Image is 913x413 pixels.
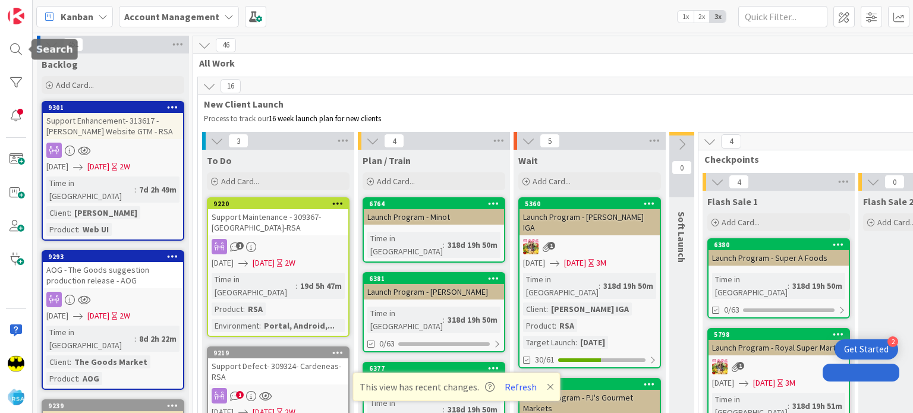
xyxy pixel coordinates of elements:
[533,176,571,187] span: Add Card...
[245,302,266,316] div: RSA
[70,355,71,368] span: :
[48,103,183,112] div: 9301
[46,355,70,368] div: Client
[87,310,109,322] span: [DATE]
[707,196,758,207] span: Flash Sale 1
[212,257,234,269] span: [DATE]
[445,313,500,326] div: 318d 19h 50m
[208,348,348,358] div: 9219
[523,336,575,349] div: Target Launch
[119,160,130,173] div: 2W
[676,212,688,263] span: Soft Launch
[212,273,295,299] div: Time in [GEOGRAPHIC_DATA]
[48,402,183,410] div: 9239
[575,336,577,349] span: :
[788,279,789,292] span: :
[555,319,556,332] span: :
[261,319,338,332] div: Portal, Android,...
[369,364,504,373] div: 6377
[577,336,608,349] div: [DATE]
[523,257,545,269] span: [DATE]
[364,209,504,225] div: Launch Program - Minot
[736,362,744,370] span: 1
[835,339,898,360] div: Open Get Started checklist, remaining modules: 2
[753,377,775,389] span: [DATE]
[134,183,136,196] span: :
[367,307,443,333] div: Time in [GEOGRAPHIC_DATA]
[43,102,183,139] div: 9301Support Enhancement- 313617 - [PERSON_NAME] Website GTM - RSA
[43,251,183,262] div: 9293
[384,134,404,148] span: 4
[518,155,538,166] span: Wait
[738,6,827,27] input: Quick Filter...
[221,176,259,187] span: Add Card...
[360,380,495,394] span: This view has recent changes.
[208,358,348,384] div: Support Defect- 309324- Cardeneas-RSA
[694,11,710,23] span: 2x
[78,223,80,236] span: :
[71,206,140,219] div: [PERSON_NAME]
[520,198,660,209] div: 5360
[525,380,660,389] div: 3771
[236,242,244,250] span: 1
[61,10,93,24] span: Kanban
[523,239,539,254] img: MC
[535,354,555,366] span: 30/61
[789,279,845,292] div: 318d 19h 50m
[216,38,236,52] span: 46
[208,348,348,384] div: 9219Support Defect- 309324- Cardeneas-RSA
[43,251,183,288] div: 9293AOG - The Goods suggestion production release - AOG
[364,363,504,374] div: 6377
[43,113,183,139] div: Support Enhancement- 313617 - [PERSON_NAME] Website GTM - RSA
[259,319,261,332] span: :
[724,304,739,316] span: 0/63
[556,319,577,332] div: RSA
[714,330,849,339] div: 5798
[43,401,183,411] div: 9239
[443,238,445,251] span: :
[379,338,395,350] span: 0/63
[525,200,660,208] div: 5360
[43,102,183,113] div: 9301
[228,134,248,148] span: 3
[377,176,415,187] span: Add Card...
[46,223,78,236] div: Product
[71,355,150,368] div: The Goods Market
[243,302,245,316] span: :
[364,198,504,209] div: 6764
[48,253,183,261] div: 9293
[712,273,788,299] div: Time in [GEOGRAPHIC_DATA]
[46,206,70,219] div: Client
[729,175,749,189] span: 4
[208,198,348,235] div: 9220Support Maintenance - 309367- [GEOGRAPHIC_DATA]-RSA
[540,134,560,148] span: 5
[56,80,94,90] span: Add Card...
[722,217,760,228] span: Add Card...
[672,160,692,175] span: 0
[46,326,134,352] div: Time in [GEOGRAPHIC_DATA]
[789,399,845,412] div: 318d 19h 51m
[678,11,694,23] span: 1x
[70,206,71,219] span: :
[844,343,889,355] div: Get Started
[712,377,734,389] span: [DATE]
[212,302,243,316] div: Product
[445,238,500,251] div: 318d 19h 50m
[709,359,849,374] div: MC
[596,257,606,269] div: 3M
[8,8,24,24] img: Visit kanbanzone.com
[295,279,297,292] span: :
[710,11,726,23] span: 3x
[523,319,555,332] div: Product
[564,257,586,269] span: [DATE]
[709,340,849,355] div: Launch Program - Royal Super Mart
[714,241,849,249] div: 6380
[208,209,348,235] div: Support Maintenance - 309367- [GEOGRAPHIC_DATA]-RSA
[208,198,348,209] div: 9220
[63,37,83,52] span: 451
[207,155,232,166] span: To Do
[547,242,555,250] span: 1
[213,200,348,208] div: 9220
[80,223,112,236] div: Web UI
[887,336,898,347] div: 2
